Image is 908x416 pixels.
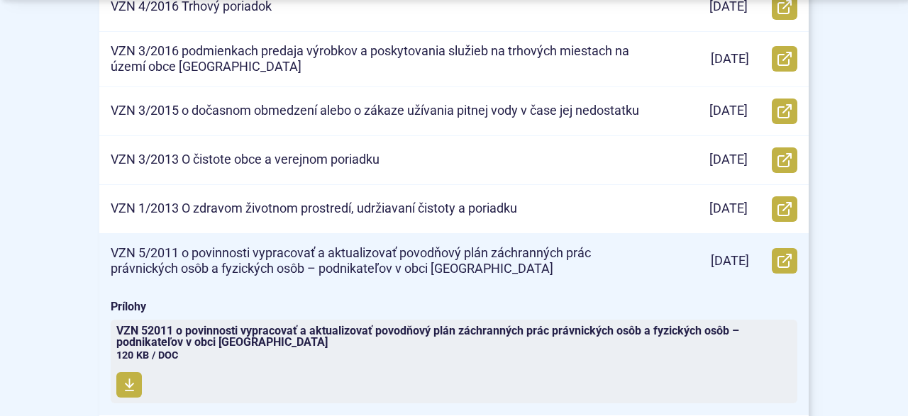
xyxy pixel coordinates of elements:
span: Prílohy [111,300,797,314]
p: VZN 3/2013 O čistote obce a verejnom poriadku [111,152,380,168]
span: 120 KB / DOC [116,349,178,361]
p: VZN 3/2015 o dočasnom obmedzení alebo o zákaze užívania pitnej vody v čase jej nedostatku [111,103,639,119]
p: [DATE] [709,103,748,119]
p: [DATE] [709,201,748,217]
p: [DATE] [709,152,748,168]
a: VZN 52011 o povinnosti vypracovať a aktualizovať povodňový plán záchranných prác právnických osôb... [111,320,797,403]
p: [DATE] [711,51,749,67]
p: [DATE] [711,253,749,269]
p: VZN 5/2011 o povinnosti vypracovať a aktualizovať povodňový plán záchranných prác právnických osô... [111,245,643,277]
span: VZN 52011 o povinnosti vypracovať a aktualizovať povodňový plán záchranných prác právnických osôb... [116,325,775,348]
p: VZN 1/2013 O zdravom životnom prostredí, udržiavaní čistoty a poriadku [111,201,517,217]
p: VZN 3/2016 podmienkach predaja výrobkov a poskytovania služieb na trhových miestach na území obce... [111,43,643,75]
